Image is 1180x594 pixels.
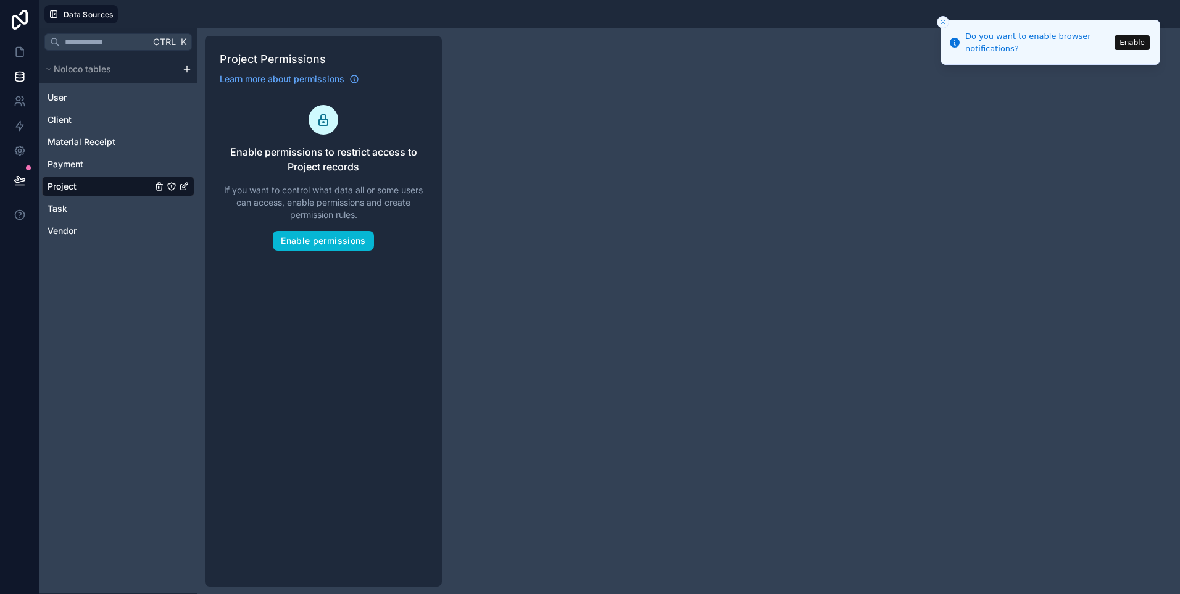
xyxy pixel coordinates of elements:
[220,144,427,174] span: Enable permissions to restrict access to Project records
[273,231,373,251] button: Enable permissions
[152,34,177,49] span: Ctrl
[220,73,359,85] a: Learn more about permissions
[1115,35,1150,50] button: Enable
[220,184,427,221] span: If you want to control what data all or some users can access, enable permissions and create perm...
[44,5,118,23] button: Data Sources
[937,16,949,28] button: Close toast
[179,38,188,46] span: K
[64,10,114,19] span: Data Sources
[220,51,427,68] h1: Project Permissions
[220,73,344,85] span: Learn more about permissions
[965,30,1111,54] div: Do you want to enable browser notifications?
